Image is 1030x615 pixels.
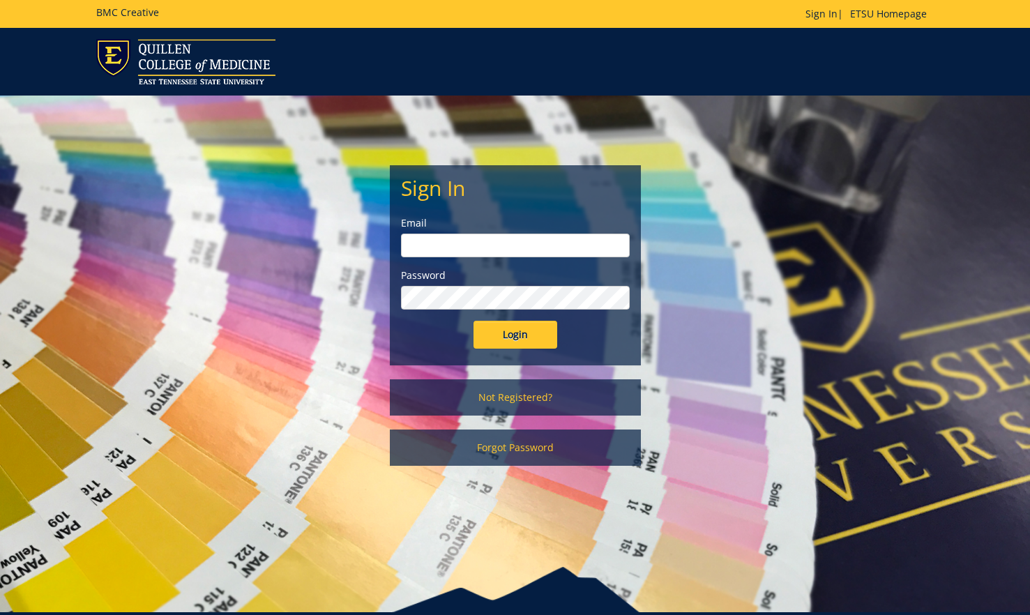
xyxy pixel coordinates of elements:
[96,7,159,17] h5: BMC Creative
[401,216,630,230] label: Email
[805,7,838,20] a: Sign In
[843,7,934,20] a: ETSU Homepage
[390,430,641,466] a: Forgot Password
[96,39,275,84] img: ETSU logo
[401,176,630,199] h2: Sign In
[805,7,934,21] p: |
[401,268,630,282] label: Password
[390,379,641,416] a: Not Registered?
[474,321,557,349] input: Login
